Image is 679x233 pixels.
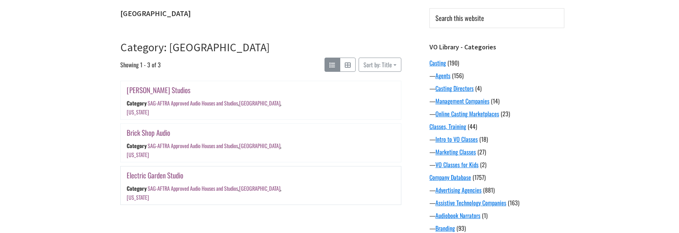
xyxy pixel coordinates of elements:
div: — [429,71,564,80]
span: (163) [508,198,519,207]
div: Category [127,99,147,107]
span: (4) [475,84,482,93]
a: Agents [435,71,450,80]
span: (18) [479,135,488,144]
div: — [429,160,564,169]
article: Category: Brooklyn [120,40,401,216]
span: (156) [452,71,464,80]
div: — [429,211,564,220]
span: (1) [482,211,488,220]
a: Casting Directors [435,84,474,93]
a: [US_STATE] [127,151,149,159]
a: [GEOGRAPHIC_DATA] [239,142,280,150]
div: — [429,186,564,194]
span: (2) [480,160,486,169]
div: — [429,135,564,144]
a: [US_STATE] [127,108,149,116]
a: SAG-AFTRA Approved Audio Houses and Studios [148,142,238,150]
span: (1757) [473,173,486,182]
h1: [GEOGRAPHIC_DATA] [120,9,401,18]
div: — [429,96,564,105]
a: Intro to VO Classes [435,135,478,144]
div: , , [127,99,281,116]
div: Category [127,142,147,150]
h3: VO Library - Categories [429,43,564,51]
a: Casting [429,58,446,67]
div: — [429,198,564,207]
span: (93) [456,224,466,233]
div: , , [127,185,281,201]
a: VO Classes for Kids [435,160,479,169]
span: (44) [468,122,477,131]
div: Category [127,185,147,193]
a: Branding [435,224,455,233]
a: Brick Shop Audio [127,127,170,138]
a: Classes, Training [429,122,466,131]
a: Advertising Agencies [435,186,482,194]
div: — [429,109,564,118]
span: (14) [491,96,500,105]
a: Electric Garden Studio [127,170,183,181]
a: Company Database [429,173,471,182]
button: Sort by: Title [359,58,401,72]
span: Showing 1 - 3 of 3 [120,58,161,72]
a: [GEOGRAPHIC_DATA] [239,185,280,193]
input: Search this website [429,8,564,28]
a: Online Casting Marketplaces [435,109,499,118]
a: Assistive Technology Companies [435,198,506,207]
span: (881) [483,186,495,194]
a: [GEOGRAPHIC_DATA] [239,99,280,107]
a: Category: [GEOGRAPHIC_DATA] [120,40,270,54]
div: — [429,224,564,233]
a: SAG-AFTRA Approved Audio Houses and Studios [148,185,238,193]
div: , , [127,142,281,159]
a: [PERSON_NAME] Studios [127,85,190,95]
div: — [429,147,564,156]
a: Management Companies [435,96,489,105]
a: Marketing Classes [435,147,476,156]
a: Audiobook Narrators [435,211,480,220]
div: — [429,84,564,93]
a: [US_STATE] [127,193,149,201]
a: SAG-AFTRA Approved Audio Houses and Studios [148,99,238,107]
span: (27) [477,147,486,156]
span: (190) [447,58,459,67]
span: (23) [501,109,510,118]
